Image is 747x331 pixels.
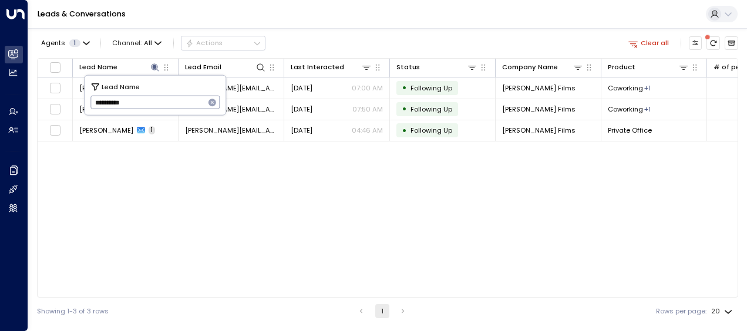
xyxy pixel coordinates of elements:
[352,104,383,114] p: 07:50 AM
[608,104,643,114] span: Coworking
[186,39,223,47] div: Actions
[79,62,117,73] div: Lead Name
[291,83,312,93] span: Yesterday
[109,36,166,49] button: Channel:All
[644,83,651,93] div: Membership
[352,83,383,93] p: 07:00 AM
[396,62,420,73] div: Status
[37,36,93,49] button: Agents1
[181,36,265,50] div: Button group with a nested menu
[689,36,702,50] button: Customize
[185,126,277,135] span: sam@samfentonfilms.com
[410,83,452,93] span: Following Up
[291,62,372,73] div: Last Interacted
[711,304,735,319] div: 20
[608,83,643,93] span: Coworking
[410,104,452,114] span: Following Up
[502,62,558,73] div: Company Name
[291,126,312,135] span: Aug 21, 2025
[49,82,61,94] span: Toggle select row
[37,306,109,316] div: Showing 1-3 of 3 rows
[185,104,277,114] span: sam@samfentonfilms.com
[402,123,407,139] div: •
[352,126,383,135] p: 04:46 AM
[624,36,673,49] button: Clear all
[185,83,277,93] span: sam@samfentonfilms.com
[396,62,477,73] div: Status
[109,36,166,49] span: Channel:
[402,80,407,96] div: •
[502,126,576,135] span: Sam Fenton Films
[354,304,410,318] nav: pagination navigation
[38,9,126,19] a: Leads & Conversations
[291,104,312,114] span: Aug 25, 2025
[41,40,65,46] span: Agents
[79,62,160,73] div: Lead Name
[79,83,133,93] span: Sam Fenton
[706,36,720,50] span: There are new threads available. Refresh the grid to view the latest updates.
[502,104,576,114] span: Sam Fenton Films
[69,39,80,47] span: 1
[502,62,583,73] div: Company Name
[644,104,651,114] div: Membership
[608,126,652,135] span: Private Office
[185,62,266,73] div: Lead Email
[49,62,61,73] span: Toggle select all
[79,126,133,135] span: Sam Fenton
[502,83,576,93] span: Sam Fenton Films
[410,126,452,135] span: Following Up
[402,101,407,117] div: •
[144,39,152,47] span: All
[608,62,635,73] div: Product
[49,124,61,136] span: Toggle select row
[725,36,738,50] button: Archived Leads
[375,304,389,318] button: page 1
[181,36,265,50] button: Actions
[185,62,221,73] div: Lead Email
[608,62,689,73] div: Product
[291,62,344,73] div: Last Interacted
[149,126,155,134] span: 1
[79,104,133,114] span: Sam Fenton
[49,103,61,115] span: Toggle select row
[656,306,706,316] label: Rows per page:
[102,81,140,92] span: Lead Name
